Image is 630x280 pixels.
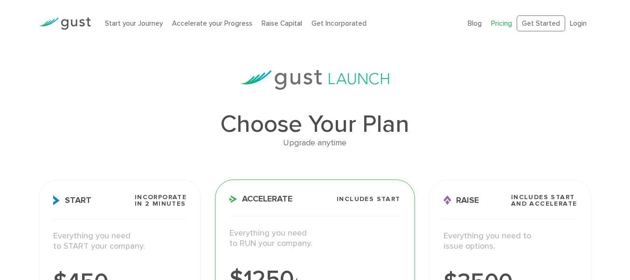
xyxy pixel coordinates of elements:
[53,231,187,252] p: Everything you need to START your company.
[312,19,367,28] a: Get Incorporated
[53,195,91,205] span: Start
[240,70,389,90] img: gust-launch-logos.svg
[491,19,512,28] a: Pricing
[517,15,565,32] a: Get Started
[229,195,237,203] img: Accelerate Icon
[39,112,592,136] h1: Choose Your Plan
[172,19,252,28] a: Accelerate your Progress
[337,196,401,202] span: Includes START
[105,19,163,28] a: Start your Journey
[53,195,60,205] img: Start Icon X2
[511,194,577,207] span: Includes START and ACCELERATE
[39,17,91,30] img: Gust Logo
[570,19,587,28] a: Login
[229,195,292,203] span: Accelerate
[443,195,451,205] img: Raise Icon
[443,195,479,205] span: Raise
[229,228,400,249] p: Everything you need to RUN your company.
[262,19,302,28] a: Raise Capital
[135,194,187,207] span: Incorporate in 2 Minutes
[443,231,577,252] p: Everything you need to issue options.
[468,19,482,28] a: Blog
[39,136,592,150] div: Upgrade anytime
